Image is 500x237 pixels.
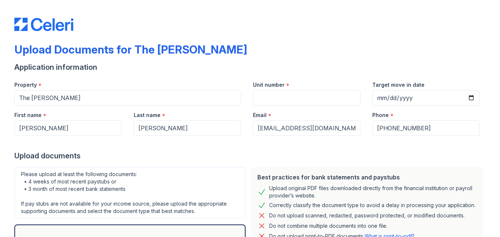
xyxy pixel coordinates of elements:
[269,211,465,220] div: Do not upload scanned, redacted, password protected, or modified documents.
[253,81,285,89] label: Unit number
[372,111,389,119] label: Phone
[269,185,477,199] div: Upload original PDF files downloaded directly from the financial institution or payroll provider’...
[372,81,425,89] label: Target move in date
[269,201,475,210] div: Correctly classify the document type to avoid a delay in processing your application.
[134,111,161,119] label: Last name
[14,167,246,219] div: Please upload at least the following documents: • 4 weeks of most recent paystubs or • 3 month of...
[14,62,486,72] div: Application information
[14,151,486,161] div: Upload documents
[14,18,73,31] img: CE_Logo_Blue-a8612792a0a2168367f1c8372b55b34899dd931a85d93a1a3d3e32e68fde9ad4.png
[14,111,42,119] label: First name
[14,81,37,89] label: Property
[269,221,387,230] div: Do not combine multiple documents into one file.
[257,173,477,182] div: Best practices for bank statements and paystubs
[253,111,267,119] label: Email
[14,43,247,56] div: Upload Documents for The [PERSON_NAME]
